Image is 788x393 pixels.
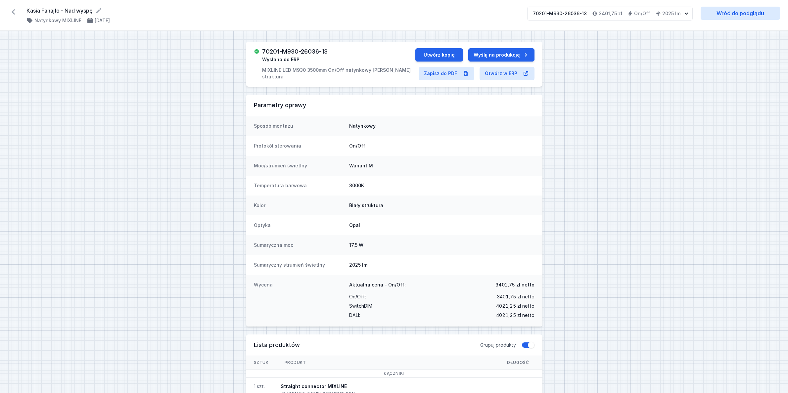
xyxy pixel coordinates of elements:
[254,222,344,229] dt: Optyka
[26,7,519,15] form: Kasia Fanajło - Nad wyspę
[254,202,344,209] dt: Kolor
[254,123,344,129] dt: Sposób montażu
[262,67,415,80] p: MIXLINE LED M930 3500mm On/Off natynkowy [PERSON_NAME] struktura
[254,371,534,376] h3: Łączniki
[599,10,622,17] h4: 3401,75 zł
[497,292,534,301] span: 3401,75 zł netto
[468,48,534,62] button: Wyślij na produkcję
[349,162,534,169] dd: Wariant M
[254,383,265,390] div: 1 szt.
[415,48,463,62] button: Utwórz kopię
[349,182,534,189] dd: 3000K
[349,123,534,129] dd: Natynkowy
[349,202,534,209] dd: Biały struktura
[254,262,344,268] dt: Sumaryczny strumień świetlny
[277,356,314,369] span: Produkt
[527,7,693,21] button: 70201-M930-26036-133401,75 złOn/Off2025 lm
[254,282,344,320] dt: Wycena
[349,143,534,149] dd: On/Off
[349,242,534,248] dd: 17,5 W
[349,282,406,288] span: Aktualna cena - On/Off:
[499,356,537,369] span: Długość
[495,282,534,288] span: 3401,75 zł netto
[262,56,300,63] span: Wysłano do ERP
[634,10,650,17] h4: On/Off
[254,182,344,189] dt: Temperatura barwowa
[496,301,534,311] span: 4021,25 zł netto
[419,67,474,80] a: Zapisz do PDF
[349,292,366,301] span: On/Off :
[262,48,328,55] h3: 70201-M930-26036-13
[95,7,102,14] button: Edytuj nazwę projektu
[254,341,480,349] h3: Lista produktów
[95,17,110,24] h4: [DATE]
[281,383,355,390] div: Straight connector MIXLINE
[349,301,373,311] span: SwitchDIM :
[246,356,277,369] span: Sztuk
[480,67,534,80] a: Otwórz w ERP
[254,101,534,109] h3: Parametry oprawy
[496,311,534,320] span: 4021,25 zł netto
[254,242,344,248] dt: Sumaryczna moc
[34,17,81,24] h4: Natynkowy MIXLINE
[480,342,516,348] span: Grupuj produkty
[349,311,360,320] span: DALI :
[254,143,344,149] dt: Protokół sterowania
[701,7,780,20] a: Wróć do podglądu
[533,10,587,17] div: 70201-M930-26036-13
[349,262,534,268] dd: 2025 lm
[254,162,344,169] dt: Moc/strumień świetlny
[349,222,534,229] dd: Opal
[662,10,680,17] h4: 2025 lm
[521,342,534,348] button: Grupuj produkty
